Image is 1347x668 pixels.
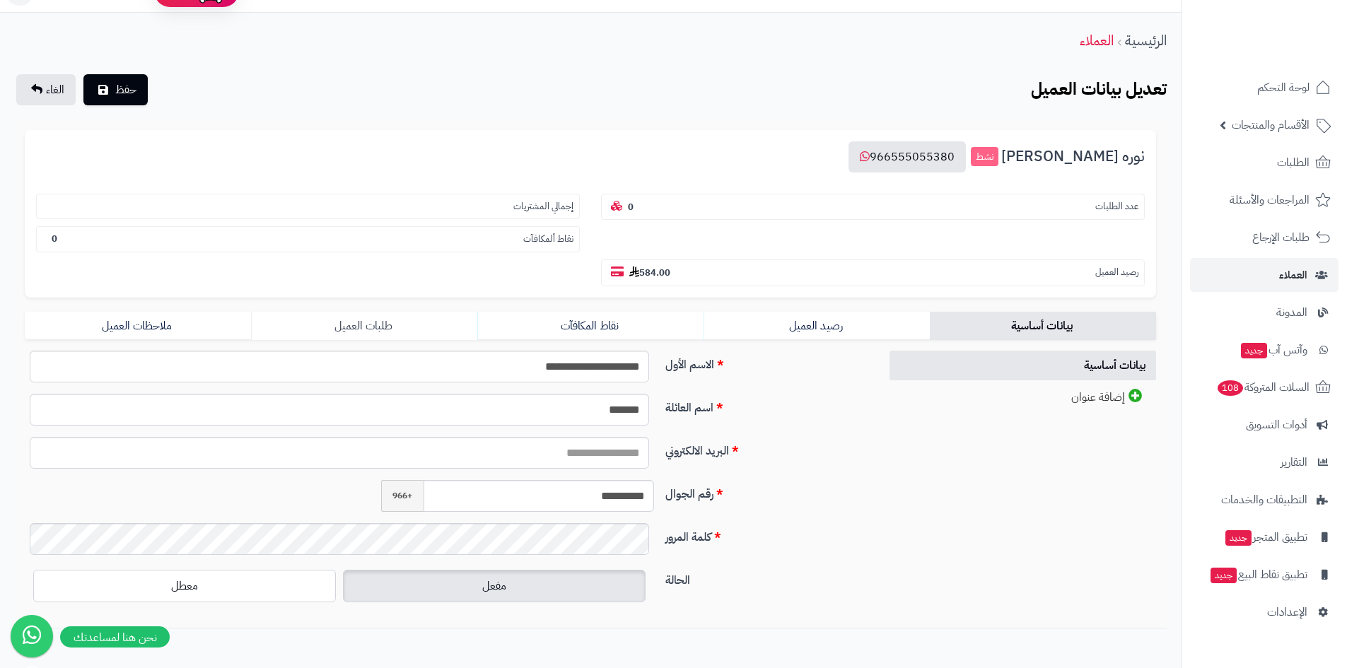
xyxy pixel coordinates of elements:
[1230,190,1310,210] span: المراجعات والأسئلة
[1232,115,1310,135] span: الأقسام والمنتجات
[16,74,76,105] a: الغاء
[660,480,873,503] label: رقم الجوال
[660,566,873,589] label: الحالة
[1224,527,1307,547] span: تطبيق المتجر
[1209,565,1307,585] span: تطبيق نقاط البيع
[381,480,424,512] span: +966
[83,74,148,105] button: حفظ
[1218,380,1243,396] span: 108
[1252,228,1310,247] span: طلبات الإرجاع
[1190,370,1339,404] a: السلات المتروكة108
[1221,490,1307,510] span: التطبيقات والخدمات
[1190,595,1339,629] a: الإعدادات
[1257,78,1310,98] span: لوحة التحكم
[1246,415,1307,435] span: أدوات التسويق
[930,312,1156,340] a: بيانات أساسية
[523,233,573,246] small: نقاط ألمكافآت
[1240,340,1307,360] span: وآتس آب
[46,81,64,98] span: الغاء
[1190,558,1339,592] a: تطبيق نقاط البيعجديد
[1190,221,1339,254] a: طلبات الإرجاع
[1190,146,1339,180] a: الطلبات
[115,81,136,98] span: حفظ
[1125,30,1167,51] a: الرئيسية
[660,437,873,459] label: البريد الالكتروني
[477,312,704,340] a: نقاط المكافآت
[1001,148,1145,165] span: نوره [PERSON_NAME]
[1190,258,1339,292] a: العملاء
[513,200,573,213] small: إجمالي المشتريات
[1279,265,1307,285] span: العملاء
[1267,602,1307,622] span: الإعدادات
[890,351,1157,381] a: بيانات أساسية
[971,147,998,167] small: نشط
[1190,333,1339,367] a: وآتس آبجديد
[1190,295,1339,329] a: المدونة
[251,312,477,340] a: طلبات العميل
[1080,30,1114,51] a: العملاء
[1211,568,1237,583] span: جديد
[890,382,1157,413] a: إضافة عنوان
[171,578,198,594] span: معطل
[1190,183,1339,217] a: المراجعات والأسئلة
[1190,71,1339,105] a: لوحة التحكم
[1225,530,1252,546] span: جديد
[629,266,670,279] b: 584.00
[1251,40,1334,69] img: logo-2.png
[1095,200,1138,213] small: عدد الطلبات
[1190,483,1339,517] a: التطبيقات والخدمات
[1095,266,1138,279] small: رصيد العميل
[52,232,57,245] b: 0
[1277,153,1310,172] span: الطلبات
[1031,76,1167,102] b: تعديل بيانات العميل
[25,312,251,340] a: ملاحظات العميل
[1190,520,1339,554] a: تطبيق المتجرجديد
[1281,452,1307,472] span: التقارير
[1216,377,1310,397] span: السلات المتروكة
[849,141,966,172] a: 966555055380
[1241,343,1267,358] span: جديد
[1190,445,1339,479] a: التقارير
[628,200,634,213] b: 0
[660,523,873,546] label: كلمة المرور
[482,578,506,594] span: مفعل
[704,312,930,340] a: رصيد العميل
[660,351,873,373] label: الاسم الأول
[1276,303,1307,322] span: المدونة
[660,394,873,416] label: اسم العائلة
[1190,408,1339,442] a: أدوات التسويق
